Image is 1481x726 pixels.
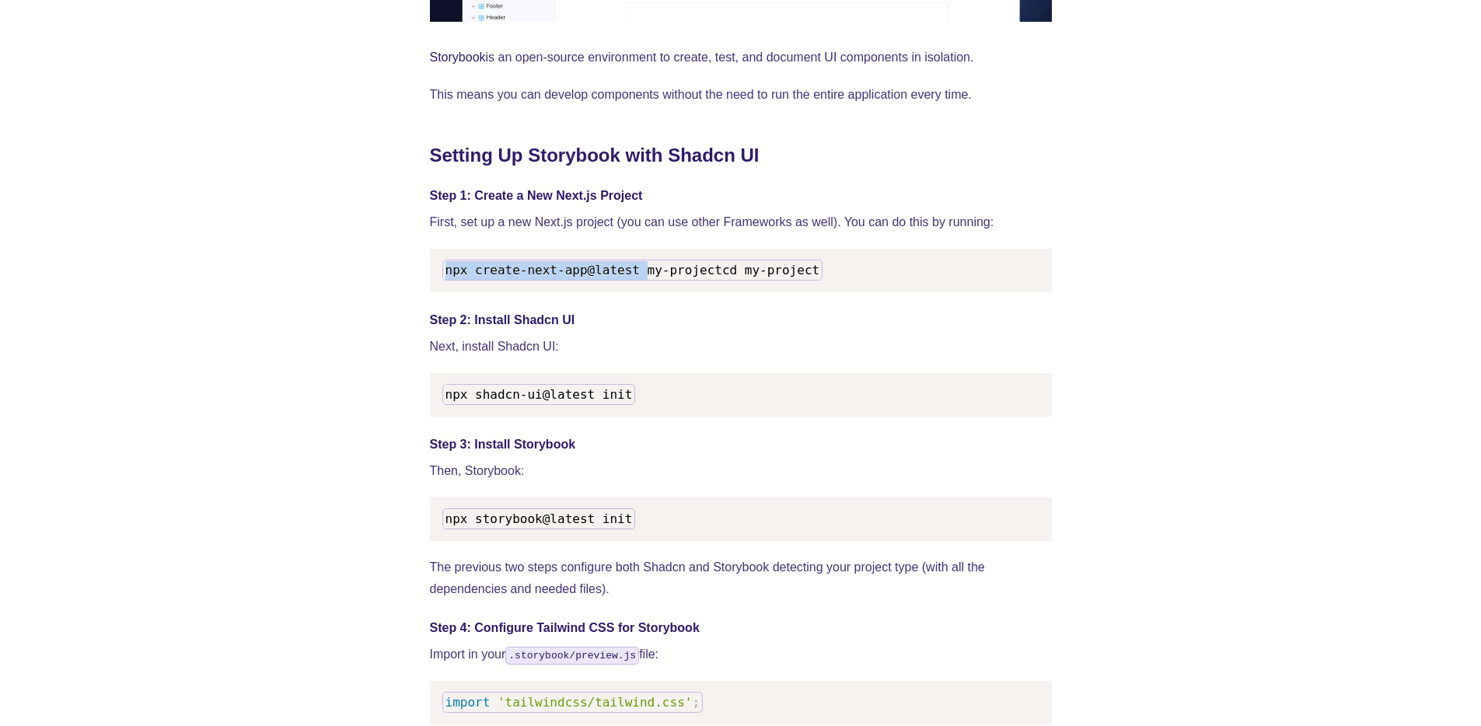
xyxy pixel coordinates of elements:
[430,84,1052,106] p: This means you can develop components without the need to run the entire application every time.
[430,47,1052,68] p: is an open-source environment to create, test, and document UI components in isolation.
[430,644,1052,665] p: Import in your file:
[430,336,1052,358] p: Next, install Shadcn UI:
[430,51,486,64] a: Storybook
[430,619,1052,637] h4: Step 4: Configure Tailwind CSS for Storybook
[430,557,1052,600] p: The previous two steps configure both Shadcn and Storybook detecting your project type (with all ...
[430,311,1052,330] h4: Step 2: Install Shadcn UI
[505,647,639,665] code: .storybook/preview.js
[692,695,700,710] span: ;
[498,695,692,710] span: 'tailwindcss/tailwind.css'
[445,695,491,710] span: import
[430,460,1052,482] p: Then, Storybook:
[430,187,1052,205] h4: Step 1: Create a New Next.js Project
[430,435,1052,454] h4: Step 3: Install Storybook
[445,387,633,402] span: npx shadcn-ui@latest init
[445,511,633,526] span: npx storybook@latest init
[445,263,722,277] span: npx create-next-app@latest my-project
[430,143,1052,168] h2: Setting Up Storybook with Shadcn UI
[442,260,823,281] code: cd my-project
[430,211,1052,233] p: First, set up a new Next.js project (you can use other Frameworks as well). You can do this by ru...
